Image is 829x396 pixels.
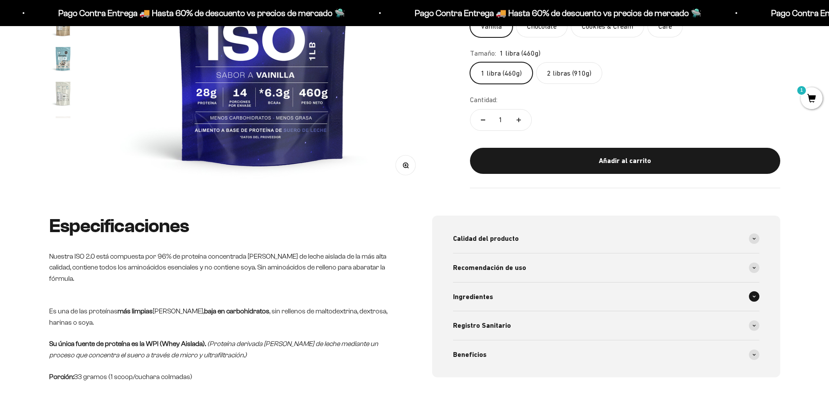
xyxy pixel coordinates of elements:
span: 1 libra (460g) [500,48,540,59]
summary: Registro Sanitario [453,311,759,340]
span: Registro Sanitario [453,320,511,331]
legend: Tamaño: [470,48,496,59]
button: Ir al artículo 13 [49,80,77,110]
a: 1 [801,94,822,104]
button: Ir al artículo 14 [49,114,77,145]
button: Reducir cantidad [470,110,496,130]
p: Nuestra ISO 2.0 está compuesta por 96% de proteína concentrada [PERSON_NAME] de leche aislada de ... [49,251,397,284]
summary: Recomendación de uso [453,253,759,282]
strong: más limpias [117,307,153,315]
p: Es una de las proteínas [PERSON_NAME], , sin rellenos de maltodextrina, dextrosa, harinas o soya. [49,295,397,328]
strong: baja en carbohidratos [204,307,269,315]
summary: Ingredientes [453,283,759,311]
div: Añadir al carrito [487,155,763,166]
button: Añadir al carrito [470,147,780,173]
span: Ingredientes [453,291,493,303]
button: Aumentar cantidad [506,110,531,130]
img: Proteína Aislada (ISO) [49,80,77,107]
p: Pago Contra Entrega 🚚 Hasta 60% de descuento vs precios de mercado 🛸 [51,6,338,20]
mark: 1 [796,85,807,96]
summary: Beneficios [453,340,759,369]
span: Recomendación de uso [453,262,526,273]
img: Proteína Aislada (ISO) [49,45,77,73]
span: Beneficios [453,349,487,360]
span: Calidad del producto [453,233,519,244]
em: (Proteína derivada [PERSON_NAME] de leche mediante un proceso que concentra el suero a través de ... [49,340,378,359]
p: Pago Contra Entrega 🚚 Hasta 60% de descuento vs precios de mercado 🛸 [408,6,695,20]
strong: Su única fuente de proteína es la WPI (Whey Aislada). [49,340,206,347]
strong: Porción: [49,373,74,380]
button: Ir al artículo 12 [49,45,77,75]
label: Cantidad: [470,94,497,106]
img: Proteína Aislada (ISO) [49,114,77,142]
h2: Especificaciones [49,216,397,236]
summary: Calidad del producto [453,224,759,253]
